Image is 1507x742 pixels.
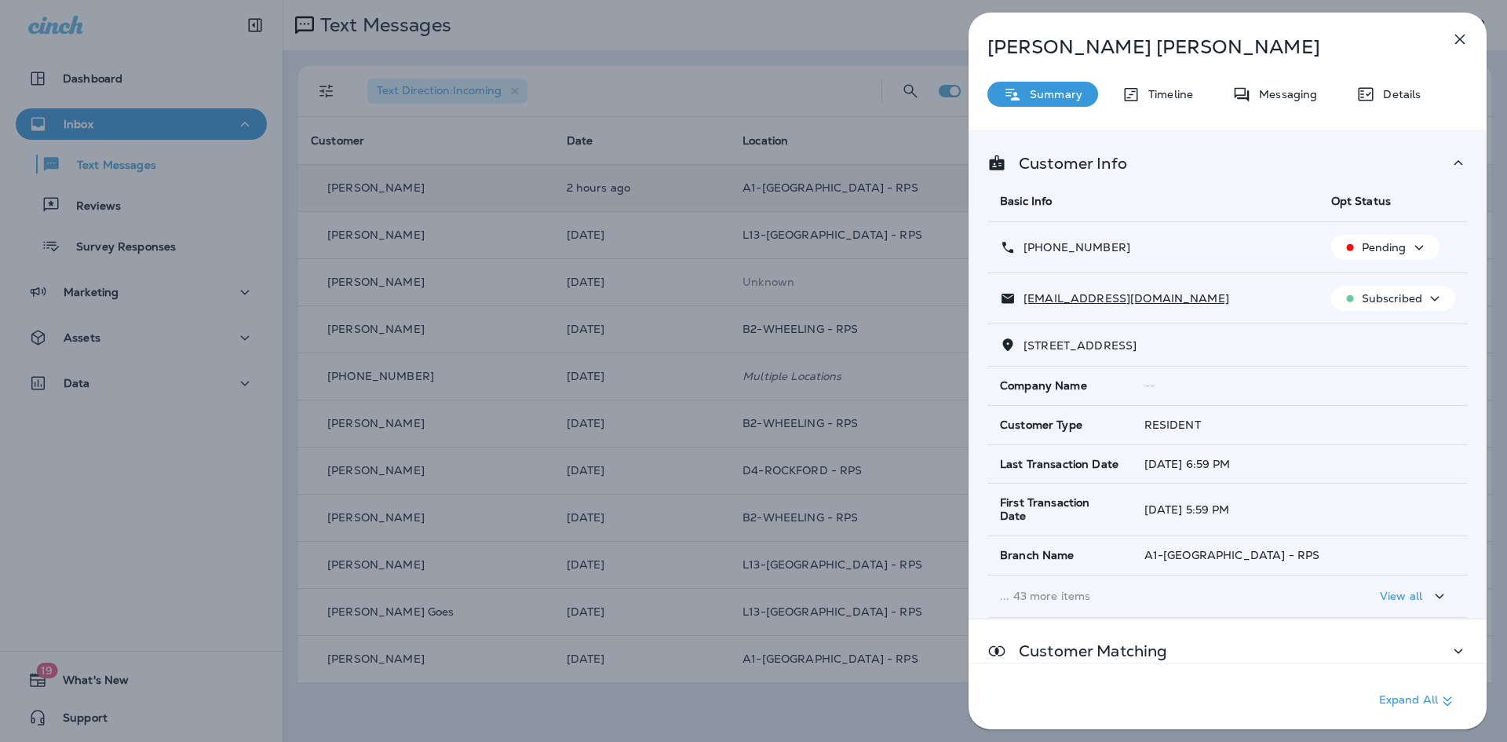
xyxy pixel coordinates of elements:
[1000,496,1119,523] span: First Transaction Date
[1000,379,1087,393] span: Company Name
[1144,503,1230,517] span: [DATE] 5:59 PM
[1144,418,1201,432] span: RESIDENT
[1006,645,1167,657] p: Customer Matching
[1000,590,1306,602] p: ... 43 more items
[1380,590,1422,602] p: View all
[1251,88,1317,101] p: Messaging
[1331,286,1455,311] button: Subscribed
[987,36,1416,58] p: [PERSON_NAME] [PERSON_NAME]
[1379,692,1457,711] p: Expand All
[1022,88,1082,101] p: Summary
[1006,157,1127,170] p: Customer Info
[1000,458,1118,471] span: Last Transaction Date
[1144,457,1231,471] span: [DATE] 6:59 PM
[1000,419,1082,432] span: Customer Type
[1000,194,1052,208] span: Basic Info
[1362,241,1407,254] p: Pending
[1144,548,1320,562] span: A1-[GEOGRAPHIC_DATA] - RPS
[1140,88,1193,101] p: Timeline
[1375,88,1421,101] p: Details
[1144,378,1155,393] span: --
[1024,338,1137,353] span: [STREET_ADDRESS]
[1362,292,1422,305] p: Subscribed
[1373,687,1463,715] button: Expand All
[1331,235,1439,260] button: Pending
[1331,194,1391,208] span: Opt Status
[1000,549,1075,562] span: Branch Name
[1374,582,1455,611] button: View all
[1016,292,1229,305] p: [EMAIL_ADDRESS][DOMAIN_NAME]
[1016,241,1130,254] p: [PHONE_NUMBER]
